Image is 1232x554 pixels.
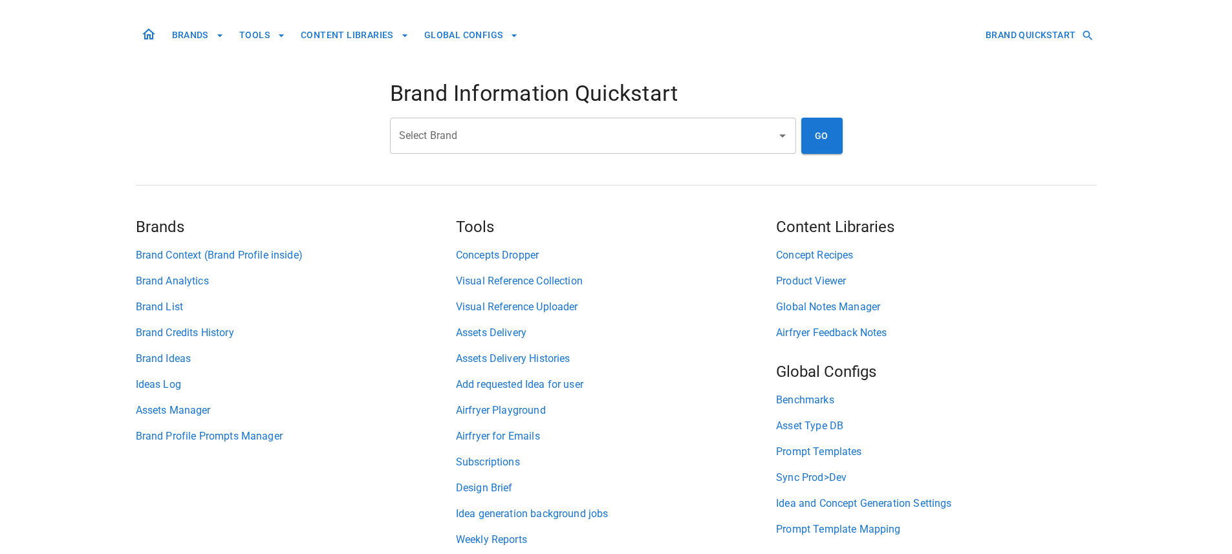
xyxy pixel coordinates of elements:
a: Weekly Reports [456,532,776,548]
a: Product Viewer [776,273,1096,289]
h5: Content Libraries [776,217,1096,237]
button: GO [801,118,843,154]
a: Sync Prod>Dev [776,470,1096,485]
a: Benchmarks [776,392,1096,408]
a: Brand Credits History [136,325,456,341]
a: Concepts Dropper [456,248,776,263]
button: CONTENT LIBRARIES [296,23,414,47]
button: GLOBAL CONFIGS [419,23,524,47]
a: Brand Context (Brand Profile inside) [136,248,456,263]
a: Idea generation background jobs [456,506,776,522]
button: TOOLS [234,23,290,47]
a: Ideas Log [136,377,456,392]
a: Add requested Idea for user [456,377,776,392]
a: Assets Manager [136,403,456,418]
button: BRANDS [167,23,229,47]
a: Airfryer for Emails [456,429,776,444]
a: Brand Analytics [136,273,456,289]
a: Idea and Concept Generation Settings [776,496,1096,511]
a: Airfryer Playground [456,403,776,418]
a: Concept Recipes [776,248,1096,263]
a: Brand Ideas [136,351,456,367]
h5: Global Configs [776,361,1096,382]
a: Prompt Template Mapping [776,522,1096,537]
a: Airfryer Feedback Notes [776,325,1096,341]
a: Visual Reference Uploader [456,299,776,315]
a: Assets Delivery Histories [456,351,776,367]
a: Prompt Templates [776,444,1096,460]
a: Global Notes Manager [776,299,1096,315]
a: Brand Profile Prompts Manager [136,429,456,444]
h5: Brands [136,217,456,237]
h4: Brand Information Quickstart [390,80,843,107]
a: Visual Reference Collection [456,273,776,289]
a: Subscriptions [456,454,776,470]
a: Asset Type DB [776,418,1096,434]
a: Brand List [136,299,456,315]
h5: Tools [456,217,776,237]
a: Assets Delivery [456,325,776,341]
a: Design Brief [456,480,776,496]
button: Open [773,127,792,145]
button: BRAND QUICKSTART [980,23,1096,47]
